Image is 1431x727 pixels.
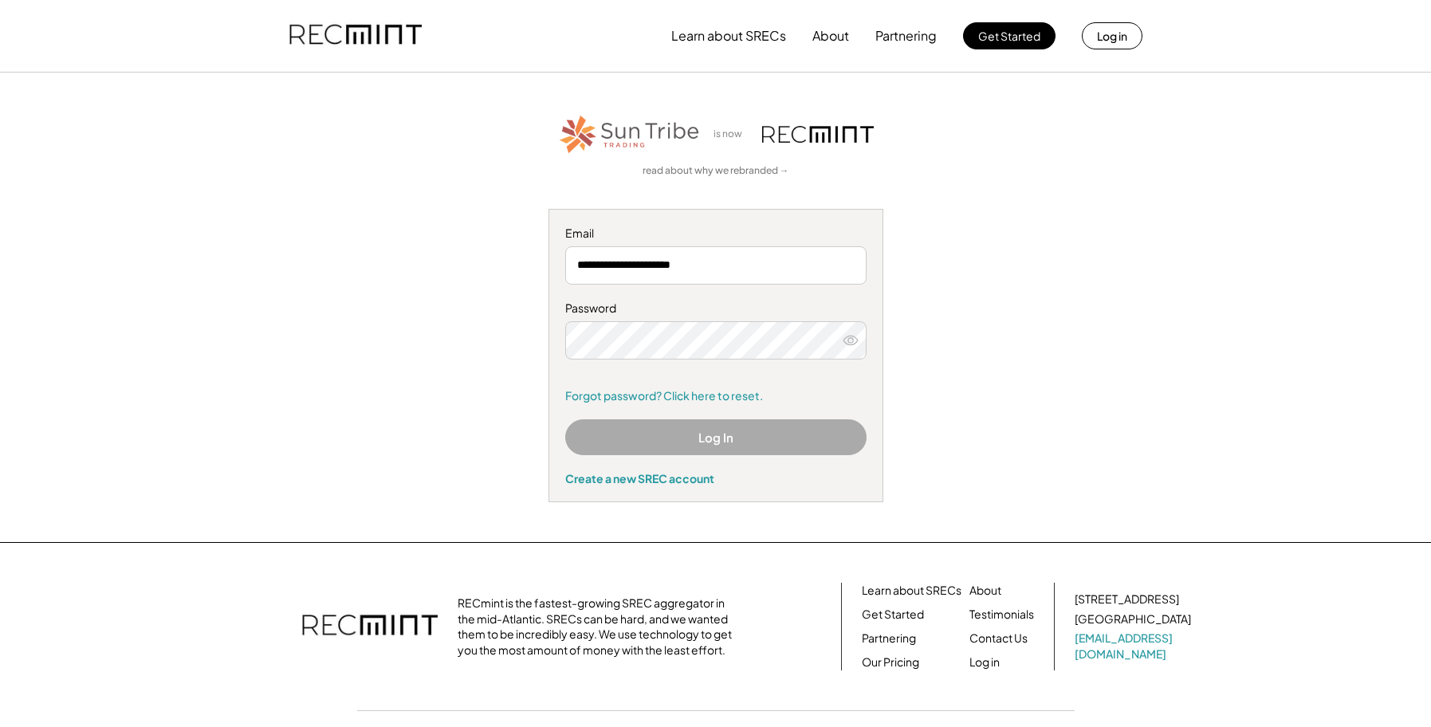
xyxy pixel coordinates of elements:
a: Partnering [862,631,916,646]
a: Get Started [862,607,924,623]
a: Contact Us [969,631,1028,646]
img: recmint-logotype%403x.png [289,9,422,63]
div: Password [565,301,867,316]
a: Forgot password? Click here to reset. [565,388,867,404]
a: Testimonials [969,607,1034,623]
div: Create a new SREC account [565,471,867,485]
img: recmint-logotype%403x.png [762,126,874,143]
a: [EMAIL_ADDRESS][DOMAIN_NAME] [1075,631,1194,662]
a: Learn about SRECs [862,583,961,599]
button: Get Started [963,22,1056,49]
button: Log in [1082,22,1142,49]
a: Our Pricing [862,654,919,670]
button: Learn about SRECs [671,20,786,52]
a: read about why we rebranded → [643,164,789,178]
div: [GEOGRAPHIC_DATA] [1075,611,1191,627]
div: [STREET_ADDRESS] [1075,591,1179,607]
button: About [812,20,849,52]
button: Log In [565,419,867,455]
img: STT_Horizontal_Logo%2B-%2BColor.png [558,112,702,156]
div: Email [565,226,867,242]
img: recmint-logotype%403x.png [302,599,438,654]
button: Partnering [875,20,937,52]
div: RECmint is the fastest-growing SREC aggregator in the mid-Atlantic. SRECs can be hard, and we wan... [458,595,741,658]
a: About [969,583,1001,599]
div: is now [710,128,754,141]
a: Log in [969,654,1000,670]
